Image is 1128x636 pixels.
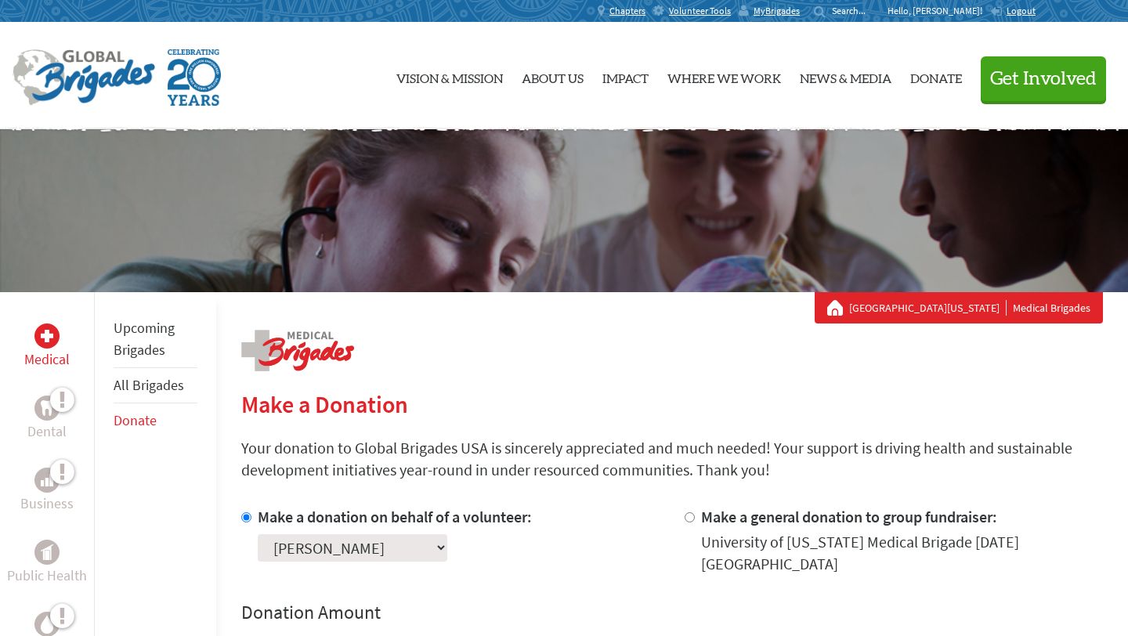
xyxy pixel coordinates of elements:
p: Hello, [PERSON_NAME]! [888,5,990,17]
button: Get Involved [981,56,1106,101]
div: Public Health [34,540,60,565]
div: Dental [34,396,60,421]
span: Logout [1007,5,1036,16]
a: Upcoming Brigades [114,319,175,359]
a: News & Media [800,35,891,117]
h4: Donation Amount [241,600,1103,625]
a: Where We Work [667,35,781,117]
li: All Brigades [114,368,197,403]
a: BusinessBusiness [20,468,74,515]
a: Donate [910,35,962,117]
label: Make a donation on behalf of a volunteer: [258,507,532,526]
a: Logout [990,5,1036,17]
p: Business [20,493,74,515]
a: [GEOGRAPHIC_DATA][US_STATE] [849,300,1007,316]
input: Search... [832,5,877,16]
a: MedicalMedical [24,323,70,370]
a: Donate [114,411,157,429]
label: Make a general donation to group fundraiser: [701,507,997,526]
img: Public Health [41,544,53,560]
a: About Us [522,35,584,117]
div: Medical Brigades [827,300,1090,316]
div: University of [US_STATE] Medical Brigade [DATE] [GEOGRAPHIC_DATA] [701,531,1103,575]
a: Impact [602,35,649,117]
span: Chapters [609,5,645,17]
img: Medical [41,330,53,342]
p: Dental [27,421,67,443]
img: Water [41,615,53,633]
a: Vision & Mission [396,35,503,117]
p: Medical [24,349,70,370]
p: Your donation to Global Brigades USA is sincerely appreciated and much needed! Your support is dr... [241,437,1103,481]
p: Public Health [7,565,87,587]
a: DentalDental [27,396,67,443]
a: All Brigades [114,376,184,394]
img: Dental [41,400,53,415]
img: Business [41,474,53,486]
a: Public HealthPublic Health [7,540,87,587]
span: Get Involved [990,70,1097,89]
div: Medical [34,323,60,349]
div: Business [34,468,60,493]
img: logo-medical.png [241,330,354,371]
li: Donate [114,403,197,438]
h2: Make a Donation [241,390,1103,418]
li: Upcoming Brigades [114,311,197,368]
img: Global Brigades Logo [13,49,155,106]
img: Global Brigades Celebrating 20 Years [168,49,221,106]
span: Volunteer Tools [669,5,731,17]
span: MyBrigades [754,5,800,17]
